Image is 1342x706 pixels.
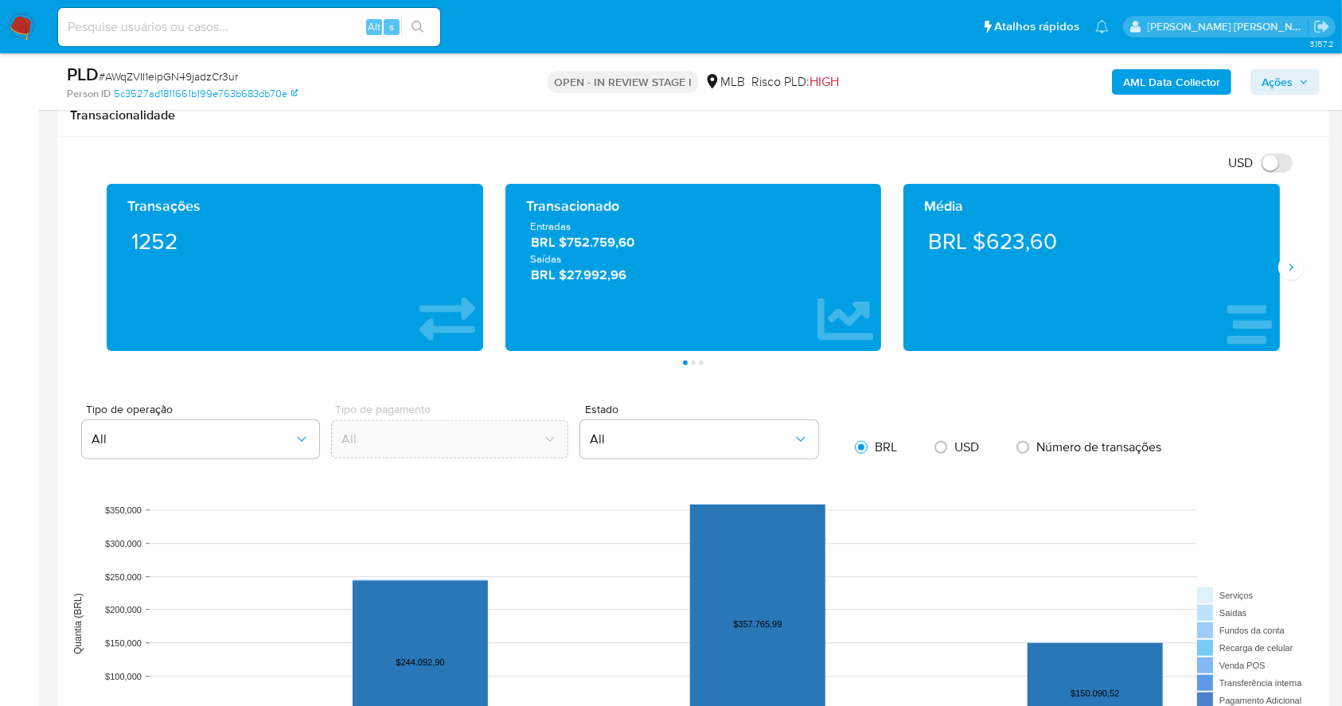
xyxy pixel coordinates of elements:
button: Ações [1250,69,1320,95]
span: # AWqZVII1eipGN49jadzCr3ur [99,68,238,84]
input: Pesquise usuários ou casos... [58,17,440,37]
a: Sair [1313,18,1330,35]
span: Risco PLD: [751,73,839,91]
span: s [389,19,394,34]
span: HIGH [809,72,839,91]
b: PLD [67,61,99,87]
a: Notificações [1095,20,1109,33]
span: Atalhos rápidos [994,18,1079,35]
b: Person ID [67,87,111,101]
p: OPEN - IN REVIEW STAGE I [548,71,698,93]
span: Ações [1262,69,1293,95]
span: Alt [368,19,380,34]
button: AML Data Collector [1112,69,1231,95]
p: carla.siqueira@mercadolivre.com [1148,19,1309,34]
h1: Transacionalidade [70,107,1317,123]
a: 5c3527ad1811661b199e763b683db70e [114,87,298,101]
span: 3.157.2 [1309,37,1334,50]
b: AML Data Collector [1123,69,1220,95]
div: MLB [704,73,745,91]
button: search-icon [401,16,434,38]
